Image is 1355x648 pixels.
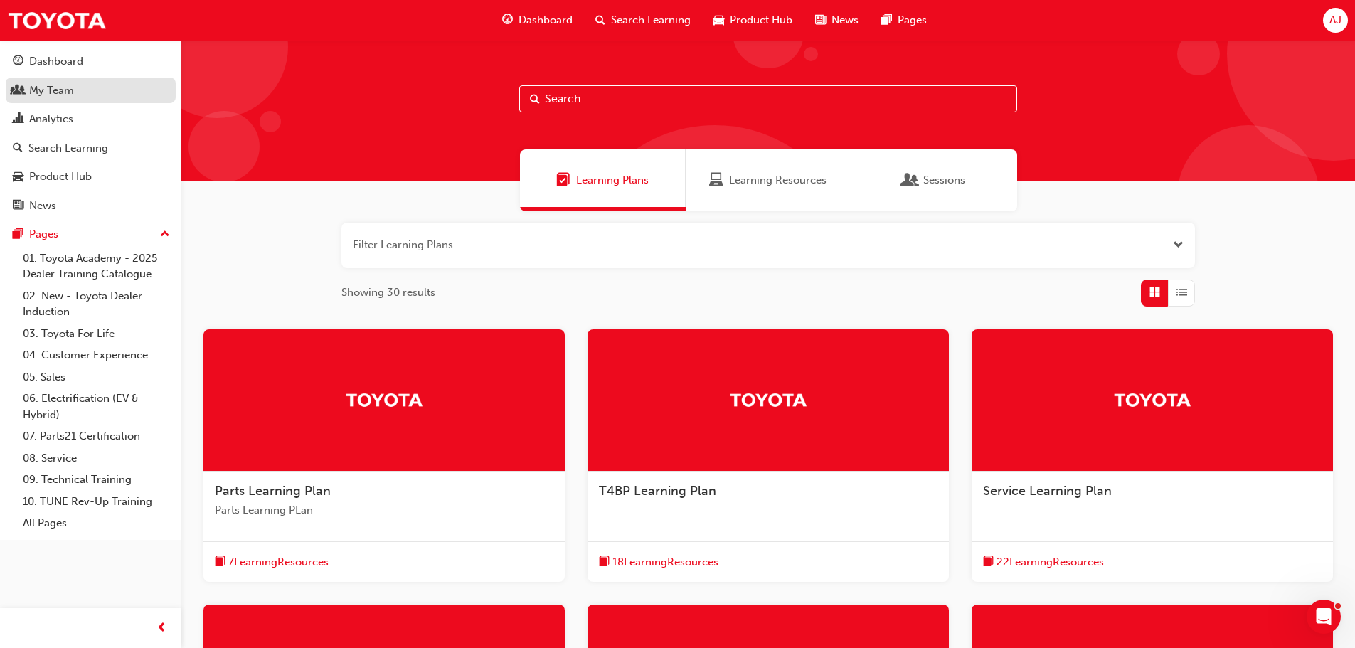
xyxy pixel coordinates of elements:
[160,225,170,244] span: up-icon
[584,6,702,35] a: search-iconSearch Learning
[729,387,807,412] img: Trak
[13,55,23,68] span: guage-icon
[17,344,176,366] a: 04. Customer Experience
[13,200,23,213] span: news-icon
[1176,285,1187,301] span: List
[203,329,565,583] a: TrakParts Learning PlanParts Learning PLanbook-icon7LearningResources
[898,12,927,28] span: Pages
[686,149,851,211] a: Learning ResourcesLearning Resources
[13,113,23,126] span: chart-icon
[709,172,723,188] span: Learning Resources
[730,12,792,28] span: Product Hub
[29,53,83,70] div: Dashboard
[612,554,718,570] span: 18 Learning Resources
[6,221,176,248] button: Pages
[519,85,1017,112] input: Search...
[28,140,108,156] div: Search Learning
[17,425,176,447] a: 07. Parts21 Certification
[1323,8,1348,33] button: AJ
[17,512,176,534] a: All Pages
[1329,12,1341,28] span: AJ
[599,483,716,499] span: T4BP Learning Plan
[6,106,176,132] a: Analytics
[556,172,570,188] span: Learning Plans
[341,285,435,301] span: Showing 30 results
[983,553,1104,571] button: book-icon22LearningResources
[599,553,610,571] span: book-icon
[1307,600,1341,634] iframe: Intercom live chat
[6,78,176,104] a: My Team
[29,198,56,214] div: News
[29,226,58,243] div: Pages
[13,85,23,97] span: people-icon
[611,12,691,28] span: Search Learning
[345,387,423,412] img: Trak
[519,12,573,28] span: Dashboard
[1173,237,1184,253] button: Open the filter
[530,91,540,107] span: Search
[576,172,649,188] span: Learning Plans
[6,135,176,161] a: Search Learning
[831,12,859,28] span: News
[29,111,73,127] div: Analytics
[502,11,513,29] span: guage-icon
[17,285,176,323] a: 02. New - Toyota Dealer Induction
[702,6,804,35] a: car-iconProduct Hub
[13,142,23,155] span: search-icon
[215,553,225,571] span: book-icon
[588,329,949,583] a: TrakT4BP Learning Planbook-icon18LearningResources
[983,483,1112,499] span: Service Learning Plan
[17,323,176,345] a: 03. Toyota For Life
[6,46,176,221] button: DashboardMy TeamAnalyticsSearch LearningProduct HubNews
[215,502,553,519] span: Parts Learning PLan
[903,172,918,188] span: Sessions
[804,6,870,35] a: news-iconNews
[520,149,686,211] a: Learning PlansLearning Plans
[17,388,176,425] a: 06. Electrification (EV & Hybrid)
[729,172,827,188] span: Learning Resources
[881,11,892,29] span: pages-icon
[815,11,826,29] span: news-icon
[997,554,1104,570] span: 22 Learning Resources
[17,491,176,513] a: 10. TUNE Rev-Up Training
[156,620,167,637] span: prev-icon
[17,366,176,388] a: 05. Sales
[1113,387,1191,412] img: Trak
[599,553,718,571] button: book-icon18LearningResources
[17,447,176,469] a: 08. Service
[491,6,584,35] a: guage-iconDashboard
[1149,285,1160,301] span: Grid
[29,83,74,99] div: My Team
[17,469,176,491] a: 09. Technical Training
[13,228,23,241] span: pages-icon
[972,329,1333,583] a: TrakService Learning Planbook-icon22LearningResources
[13,171,23,184] span: car-icon
[851,149,1017,211] a: SessionsSessions
[6,164,176,190] a: Product Hub
[17,248,176,285] a: 01. Toyota Academy - 2025 Dealer Training Catalogue
[215,483,331,499] span: Parts Learning Plan
[228,554,329,570] span: 7 Learning Resources
[29,169,92,185] div: Product Hub
[6,193,176,219] a: News
[595,11,605,29] span: search-icon
[7,4,107,36] img: Trak
[215,553,329,571] button: book-icon7LearningResources
[983,553,994,571] span: book-icon
[713,11,724,29] span: car-icon
[870,6,938,35] a: pages-iconPages
[923,172,965,188] span: Sessions
[6,48,176,75] a: Dashboard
